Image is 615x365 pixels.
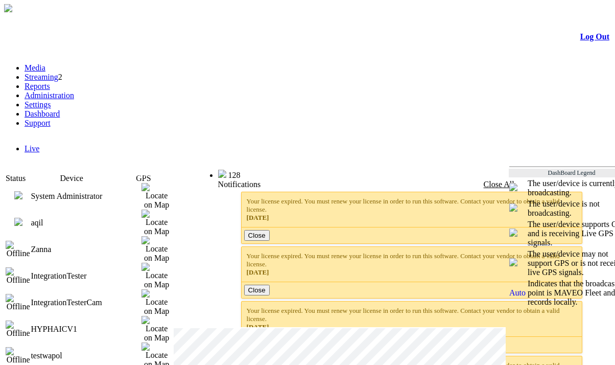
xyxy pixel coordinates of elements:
img: miniNoPlay.png [509,203,517,212]
td: System Administrator [31,183,141,210]
a: Streaming [25,73,58,81]
span: Welcome, System Administrator (Administrator) [68,170,198,178]
img: Offline [6,294,31,311]
div: Your license expired. You must renew your license in order to run this software. Contact your ven... [247,197,577,222]
img: Offline [6,347,31,364]
td: IntegrationTester [31,263,141,289]
span: [DATE] [247,323,269,331]
td: Status [6,174,60,183]
a: Dashboard [25,109,60,118]
button: Close [244,230,270,241]
span: [DATE] [247,214,269,221]
div: Notifications [218,180,589,189]
img: miniPlay.png [509,183,517,191]
img: Offline [6,241,31,258]
div: Your license expired. You must renew your license in order to run this software. Contact your ven... [247,252,577,277]
div: Your license expired. You must renew your license in order to run this software. Contact your ven... [247,307,577,331]
a: Media [25,63,45,72]
td: aqil [31,210,141,236]
img: Offline [6,267,31,285]
a: Log Out [580,32,609,41]
a: Administration [25,91,74,100]
td: Zanna [31,236,141,263]
img: arrow-3.png [4,4,12,12]
img: crosshair_gray.png [509,258,517,266]
a: Close All [484,180,514,189]
a: Reports [25,82,50,90]
td: HYPHAICV1 [31,316,141,343]
span: Auto [509,288,526,297]
button: Close [244,285,270,295]
a: Live [25,144,39,153]
span: 2 [58,73,62,81]
span: [DATE] [247,268,269,276]
img: miniPlay.png [14,191,22,199]
span: 128 [228,171,241,179]
a: Support [25,119,51,127]
td: Device [60,174,123,183]
img: Offline [6,321,31,338]
img: bell25.png [218,170,226,178]
td: IntegrationTesterCam [31,289,141,316]
a: Settings [25,100,51,109]
img: crosshair_blue.png [509,229,517,237]
img: miniPlay.png [14,218,22,226]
